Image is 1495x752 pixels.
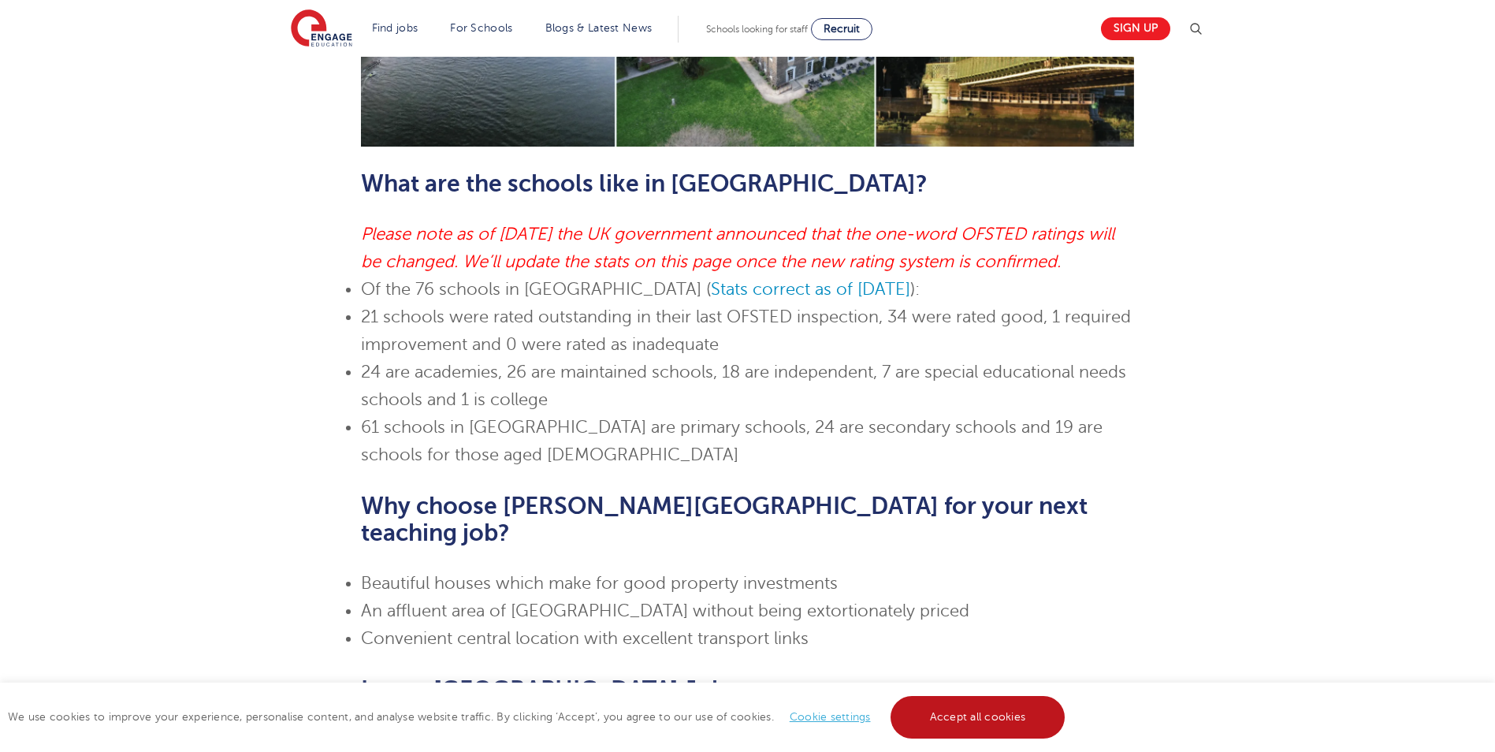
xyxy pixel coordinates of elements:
h2: Latest [GEOGRAPHIC_DATA] Jobs [361,676,1134,703]
a: For Schools [450,22,512,34]
span: Recruit [824,23,860,35]
span: We use cookies to improve your experience, personalise content, and analyse website traffic. By c... [8,711,1069,723]
a: Accept all cookies [891,696,1065,739]
a: Recruit [811,18,872,40]
span: 21 schools were rated outstanding in their last OFSTED inspection, 34 were rated good, 1 required... [361,307,1131,354]
span: Schools looking for staff [706,24,808,35]
img: Engage Education [291,9,352,49]
a: Cookie settings [790,711,871,723]
span: Of the 76 schools in [GEOGRAPHIC_DATA] ( ): [361,280,920,299]
a: Blogs & Latest News [545,22,653,34]
a: Sign up [1101,17,1170,40]
span: Convenient central location with excellent transport links [361,629,809,648]
a: Find jobs [372,22,418,34]
span: Why choose [PERSON_NAME][GEOGRAPHIC_DATA] for your next teaching job? [361,493,1088,546]
span: What are the schools like in [GEOGRAPHIC_DATA]? [361,170,928,197]
span: Beautiful houses which make for good property investments [361,574,838,593]
a: Stats correct as of [DATE] [711,280,910,299]
span: An affluent area of [GEOGRAPHIC_DATA] without being extortionately priced [361,601,969,620]
span: 61 schools in [GEOGRAPHIC_DATA] are primary schools, 24 are secondary schools and 19 are schools ... [361,418,1103,464]
em: Please note as of [DATE] the UK government announced that the one-word OFSTED ratings will be cha... [361,225,1114,271]
span: 24 are academies, 26 are maintained schools, 18 are independent, 7 are special educational needs ... [361,363,1126,409]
